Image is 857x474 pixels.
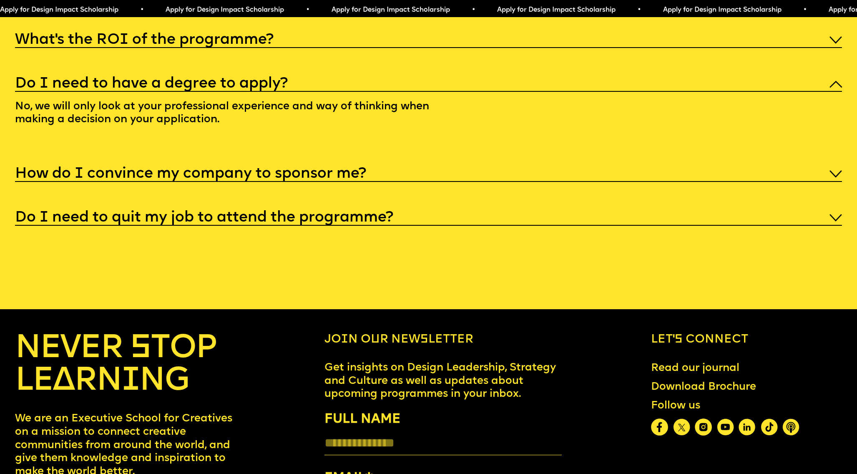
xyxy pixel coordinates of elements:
[324,409,562,430] label: FULL NAME
[803,7,807,13] span: •
[324,333,562,347] h6: Join our newsletter
[324,361,562,401] p: Get insights on Design Leadership, Strategy and Culture as well as updates about upcoming program...
[140,7,144,13] span: •
[15,333,235,398] h4: NEVER STOP LEARNING
[651,400,799,413] div: Follow us
[15,214,393,222] h5: Do I need to quit my job to attend the programme?
[645,356,746,381] a: Read our journal
[15,92,444,138] p: No, we will only look at your professional experience and way of thinking when making a decision ...
[651,333,842,347] h6: Let’s connect
[15,170,366,178] h5: How do I convince my company to sponsor me?
[472,7,475,13] span: •
[637,7,641,13] span: •
[306,7,309,13] span: •
[15,80,288,88] h5: Do I need to have a degree to apply?
[645,375,762,399] a: Download Brochure
[15,36,274,44] h5: What’s the ROI of the programme?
